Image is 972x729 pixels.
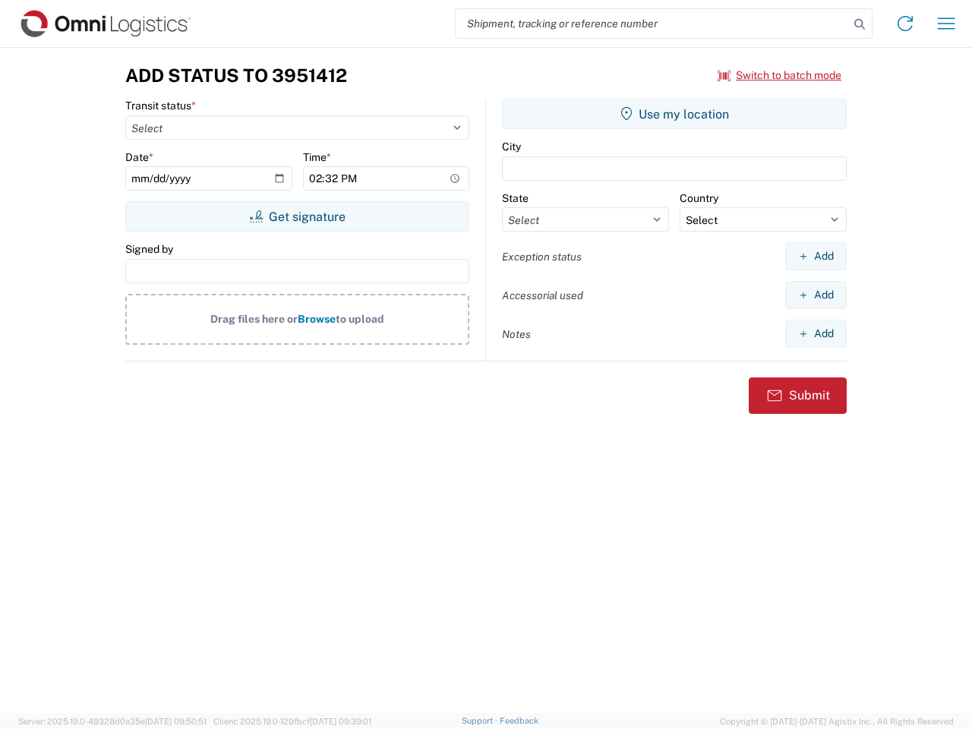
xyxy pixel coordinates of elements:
[680,191,718,205] label: Country
[336,313,384,325] span: to upload
[500,716,538,725] a: Feedback
[502,250,582,264] label: Exception status
[125,242,173,256] label: Signed by
[785,281,847,309] button: Add
[125,201,469,232] button: Get signature
[502,191,529,205] label: State
[213,717,371,726] span: Client: 2025.19.0-129fbcf
[125,65,347,87] h3: Add Status to 3951412
[720,715,954,728] span: Copyright © [DATE]-[DATE] Agistix Inc., All Rights Reserved
[456,9,849,38] input: Shipment, tracking or reference number
[145,717,207,726] span: [DATE] 09:50:51
[502,140,521,153] label: City
[303,150,331,164] label: Time
[125,99,196,112] label: Transit status
[298,313,336,325] span: Browse
[502,327,531,341] label: Notes
[18,717,207,726] span: Server: 2025.19.0-49328d0a35e
[749,377,847,414] button: Submit
[718,63,841,88] button: Switch to batch mode
[125,150,153,164] label: Date
[502,289,583,302] label: Accessorial used
[310,717,371,726] span: [DATE] 09:39:01
[210,313,298,325] span: Drag files here or
[785,320,847,348] button: Add
[502,99,847,129] button: Use my location
[462,716,500,725] a: Support
[785,242,847,270] button: Add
